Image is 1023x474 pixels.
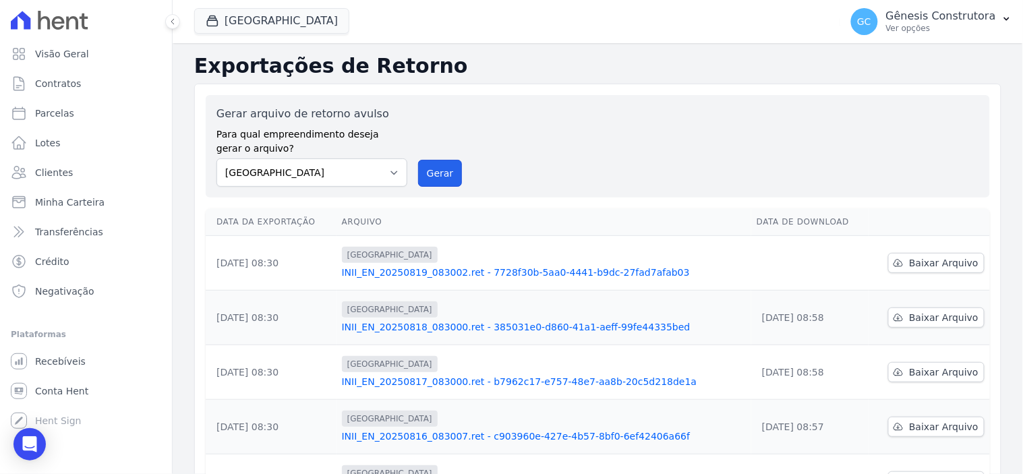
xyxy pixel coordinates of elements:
[5,348,167,375] a: Recebíveis
[840,3,1023,40] button: GC Gênesis Construtora Ver opções
[342,320,746,334] a: INII_EN_20250818_083000.ret - 385031e0-d860-41a1-aeff-99fe44335bed
[888,253,985,273] a: Baixar Arquivo
[11,326,161,343] div: Plataformas
[13,428,46,461] div: Open Intercom Messenger
[342,301,438,318] span: [GEOGRAPHIC_DATA]
[909,256,978,270] span: Baixar Arquivo
[342,266,746,279] a: INII_EN_20250819_083002.ret - 7728f30b-5aa0-4441-b9dc-27fad7afab03
[888,417,985,437] a: Baixar Arquivo
[5,278,167,305] a: Negativação
[5,248,167,275] a: Crédito
[216,106,407,122] label: Gerar arquivo de retorno avulso
[342,411,438,427] span: [GEOGRAPHIC_DATA]
[194,8,349,34] button: [GEOGRAPHIC_DATA]
[35,355,86,368] span: Recebíveis
[206,291,337,345] td: [DATE] 08:30
[194,54,1001,78] h2: Exportações de Retorno
[751,208,869,236] th: Data de Download
[216,122,407,156] label: Para qual empreendimento deseja gerar o arquivo?
[5,378,167,405] a: Conta Hent
[342,356,438,372] span: [GEOGRAPHIC_DATA]
[5,129,167,156] a: Lotes
[751,291,869,345] td: [DATE] 08:58
[5,159,167,186] a: Clientes
[342,429,746,443] a: INII_EN_20250816_083007.ret - c903960e-427e-4b57-8bf0-6ef42406a66f
[35,107,74,120] span: Parcelas
[35,77,81,90] span: Contratos
[206,400,337,454] td: [DATE] 08:30
[5,40,167,67] a: Visão Geral
[5,70,167,97] a: Contratos
[909,311,978,324] span: Baixar Arquivo
[888,307,985,328] a: Baixar Arquivo
[206,208,337,236] th: Data da Exportação
[35,255,69,268] span: Crédito
[5,100,167,127] a: Parcelas
[751,400,869,454] td: [DATE] 08:57
[909,420,978,434] span: Baixar Arquivo
[5,189,167,216] a: Minha Carteira
[35,166,73,179] span: Clientes
[337,208,751,236] th: Arquivo
[888,362,985,382] a: Baixar Arquivo
[35,47,89,61] span: Visão Geral
[35,196,105,209] span: Minha Carteira
[342,247,438,263] span: [GEOGRAPHIC_DATA]
[35,285,94,298] span: Negativação
[418,160,463,187] button: Gerar
[35,136,61,150] span: Lotes
[342,375,746,388] a: INII_EN_20250817_083000.ret - b7962c17-e757-48e7-aa8b-20c5d218de1a
[909,365,978,379] span: Baixar Arquivo
[206,236,337,291] td: [DATE] 08:30
[5,218,167,245] a: Transferências
[35,225,103,239] span: Transferências
[35,384,88,398] span: Conta Hent
[886,9,996,23] p: Gênesis Construtora
[206,345,337,400] td: [DATE] 08:30
[751,345,869,400] td: [DATE] 08:58
[857,17,871,26] span: GC
[886,23,996,34] p: Ver opções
